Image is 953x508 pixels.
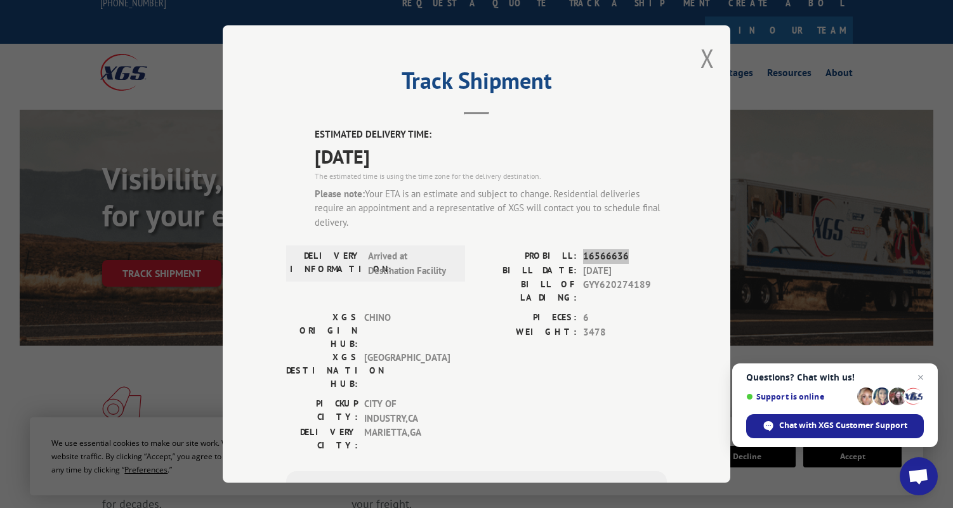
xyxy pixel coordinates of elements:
label: XGS DESTINATION HUB: [286,351,358,391]
label: DELIVERY INFORMATION: [290,249,362,278]
span: GYY620274189 [583,278,667,304]
label: WEIGHT: [476,325,577,340]
button: Close modal [700,41,714,75]
span: Support is online [746,392,853,401]
div: Your ETA is an estimate and subject to change. Residential deliveries require an appointment and ... [315,187,667,230]
strong: Please note: [315,188,365,200]
span: Questions? Chat with us! [746,372,924,382]
label: DELIVERY CITY: [286,426,358,452]
div: Open chat [900,457,938,495]
label: PICKUP CITY: [286,397,358,426]
span: [GEOGRAPHIC_DATA] [364,351,450,391]
h2: Track Shipment [286,72,667,96]
span: CHINO [364,311,450,351]
label: BILL DATE: [476,264,577,278]
label: BILL OF LADING: [476,278,577,304]
span: 16566636 [583,249,667,264]
span: Close chat [913,370,928,385]
label: PROBILL: [476,249,577,264]
span: CITY OF INDUSTRY , CA [364,397,450,426]
div: The estimated time is using the time zone for the delivery destination. [315,171,667,182]
span: Arrived at Destination Facility [368,249,454,278]
span: 6 [583,311,667,325]
span: MARIETTA , GA [364,426,450,452]
label: PIECES: [476,311,577,325]
span: [DATE] [583,264,667,278]
div: Chat with XGS Customer Support [746,414,924,438]
label: XGS ORIGIN HUB: [286,311,358,351]
label: ESTIMATED DELIVERY TIME: [315,127,667,142]
span: 3478 [583,325,667,340]
span: [DATE] [315,142,667,171]
span: Chat with XGS Customer Support [779,420,907,431]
